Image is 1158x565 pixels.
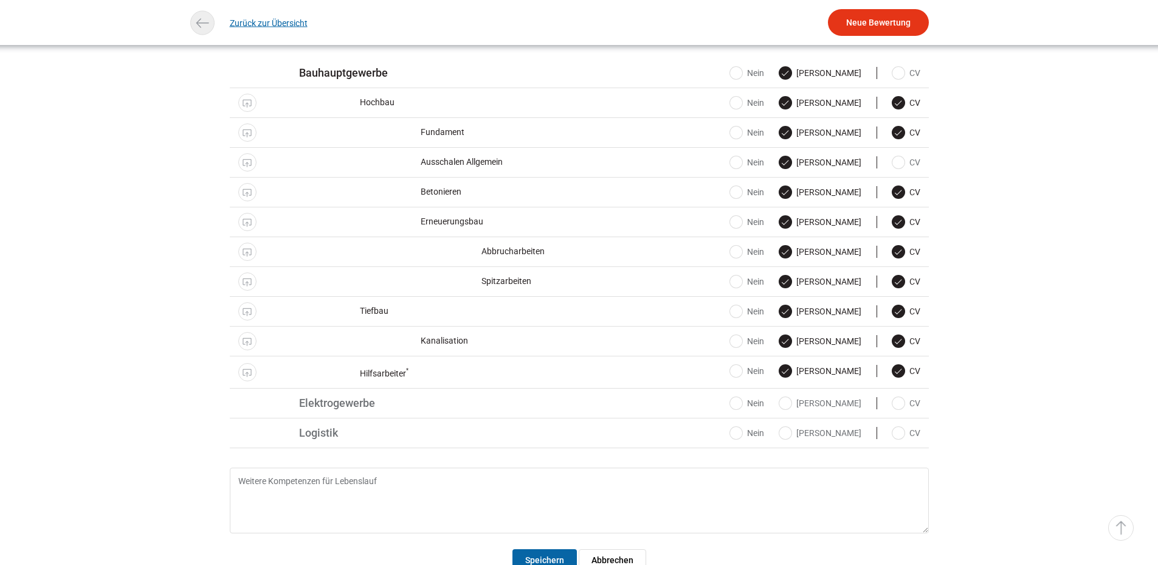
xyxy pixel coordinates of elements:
[238,94,257,112] a: Public Display
[779,365,861,377] label: [PERSON_NAME]
[1108,515,1134,541] a: ▵ Nach oben
[877,97,920,109] label: CV
[238,272,257,291] a: Public Display
[730,97,764,109] label: Nein
[730,276,764,288] label: Nein
[299,246,652,257] span: Abbrucharbeiten
[779,276,861,288] label: [PERSON_NAME]
[877,397,920,409] label: CV
[877,246,920,258] label: CV
[779,305,861,317] label: [PERSON_NAME]
[730,335,764,347] label: Nein
[730,67,764,79] label: Nein
[193,14,211,32] img: icon-arrow-left.svg
[779,427,861,439] label: [PERSON_NAME]
[299,97,701,108] span: Hochbau
[299,397,640,409] span: Elektrogewerbe
[299,156,694,168] span: Ausschalen Allgemein
[299,427,640,438] span: Logistik
[877,276,920,288] label: CV
[730,305,764,317] label: Nein
[360,369,408,378] font: Hilfsarbeiter
[730,397,764,409] label: Nein
[779,156,861,168] label: [PERSON_NAME]
[730,365,764,377] label: Nein
[877,427,920,439] label: CV
[299,335,694,347] span: Kanalisation
[238,302,257,321] a: Public Display
[238,123,257,142] a: Public Display
[877,186,920,198] label: CV
[238,213,257,231] a: Public Display
[730,427,764,439] label: Nein
[238,153,257,172] a: Public Display
[230,9,308,36] a: Zurück zur Übersicht
[779,67,861,79] label: [PERSON_NAME]
[779,186,861,198] label: [PERSON_NAME]
[877,216,920,228] label: CV
[238,183,257,201] a: Public Display
[299,305,701,317] span: Tiefbau
[730,216,764,228] label: Nein
[299,216,694,227] span: Erneuerungsbau
[779,335,861,347] label: [PERSON_NAME]
[238,363,257,381] a: Public Display
[877,127,920,139] label: CV
[779,246,861,258] label: [PERSON_NAME]
[877,305,920,317] label: CV
[828,9,929,36] a: Neue Bewertung
[238,332,257,350] a: Public Display
[730,127,764,139] label: Nein
[299,186,694,198] span: Betonieren
[238,243,257,261] a: Public Display
[730,186,764,198] label: Nein
[779,97,861,109] label: [PERSON_NAME]
[730,246,764,258] label: Nein
[299,276,652,287] span: Spitzarbeiten
[730,156,764,168] label: Nein
[779,216,861,228] label: [PERSON_NAME]
[299,67,640,78] span: Bauhauptgewerbe
[877,67,920,79] label: CV
[779,397,861,409] label: [PERSON_NAME]
[877,335,920,347] label: CV
[779,127,861,139] label: [PERSON_NAME]
[877,365,920,377] label: CV
[299,127,694,138] span: Fundament
[877,156,920,168] label: CV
